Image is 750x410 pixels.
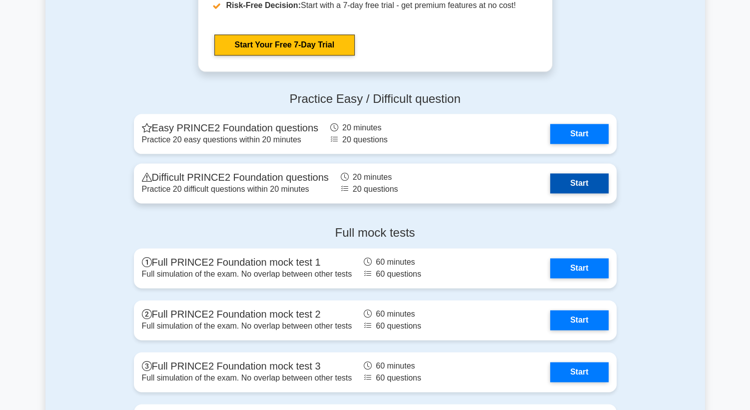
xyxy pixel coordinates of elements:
[550,124,608,144] a: Start
[550,173,608,193] a: Start
[550,258,608,278] a: Start
[214,34,355,55] a: Start Your Free 7-Day Trial
[550,310,608,330] a: Start
[134,226,617,240] h4: Full mock tests
[134,92,617,106] h4: Practice Easy / Difficult question
[550,362,608,382] a: Start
